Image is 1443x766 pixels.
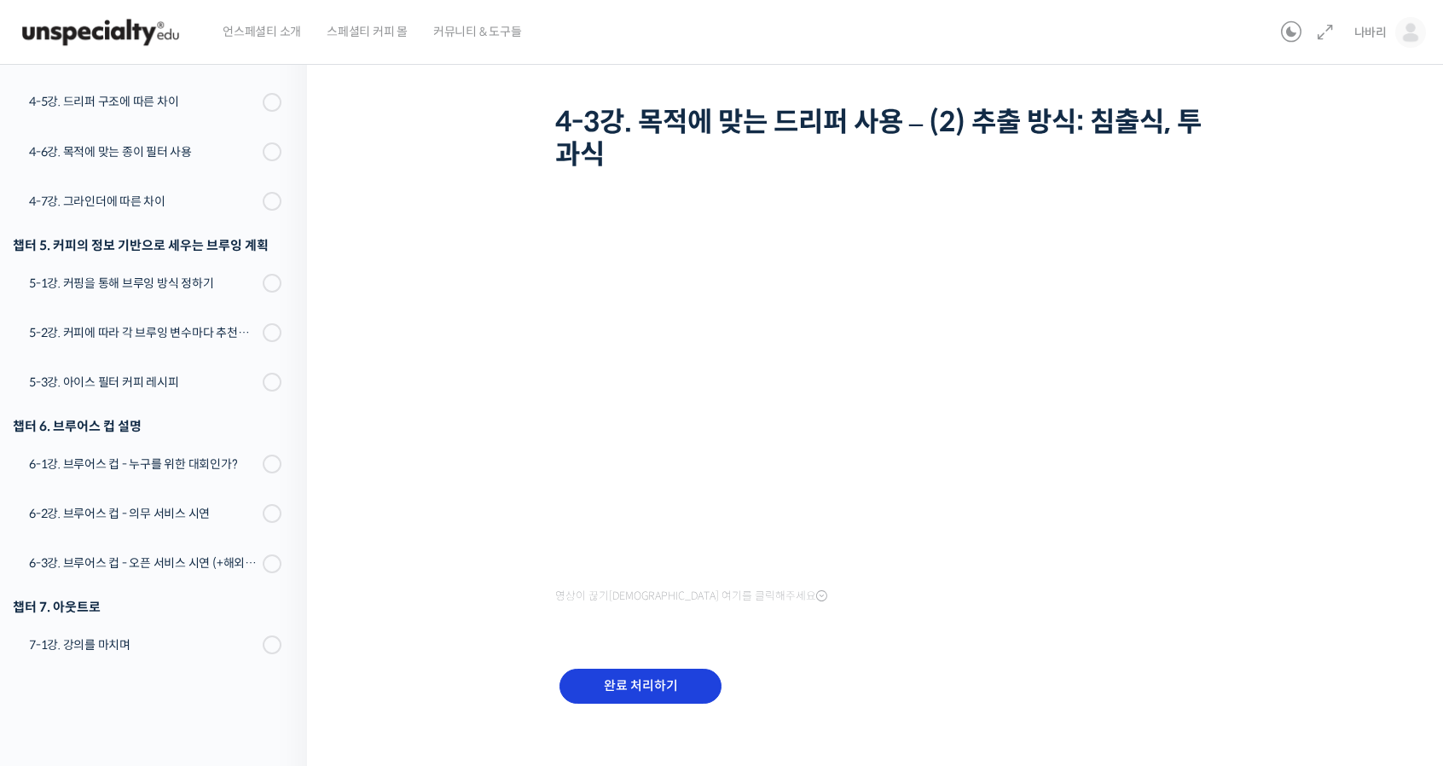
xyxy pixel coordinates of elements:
div: 5-3강. 아이스 필터 커피 레시피 [29,373,258,392]
div: 6-3강. 브루어스 컵 - 오픈 서비스 시연 (+해외에서 시연할 때 주의할 점) [29,554,258,572]
input: 완료 처리하기 [559,669,721,704]
div: 4-6강. 목적에 맞는 종이 필터 사용 [29,142,258,161]
div: 5-2강. 커피에 따라 각 브루잉 변수마다 추천하는 기준 값 [29,323,258,342]
div: 챕터 5. 커피의 정보 기반으로 세우는 브루잉 계획 [13,234,281,257]
div: 챕터 7. 아웃트로 [13,595,281,618]
a: 설정 [220,541,327,583]
span: 영상이 끊기[DEMOGRAPHIC_DATA] 여기를 클릭해주세요 [555,589,827,603]
div: 챕터 6. 브루어스 컵 설명 [13,415,281,438]
div: 4-5강. 드리퍼 구조에 따른 차이 [29,92,258,111]
div: 6-2강. 브루어스 컵 - 의무 서비스 시연 [29,504,258,523]
div: 4-7강. 그라인더에 따른 차이 [29,192,258,211]
span: 대화 [156,567,177,581]
span: 설정 [264,566,284,580]
span: 나바리 [1354,25,1387,40]
a: 대화 [113,541,220,583]
a: 홈 [5,541,113,583]
span: 홈 [54,566,64,580]
div: 7-1강. 강의를 마치며 [29,635,258,654]
div: 5-1강. 커핑을 통해 브루잉 방식 정하기 [29,274,258,293]
h1: 4-3강. 목적에 맞는 드리퍼 사용 – (2) 추출 방식: 침출식, 투과식 [555,106,1203,171]
div: 6-1강. 브루어스 컵 - 누구를 위한 대회인가? [29,455,258,473]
